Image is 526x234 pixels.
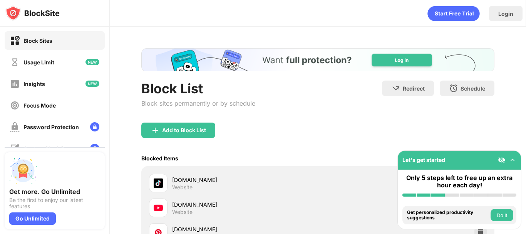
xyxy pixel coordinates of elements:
div: Block Sites [23,37,52,44]
div: Usage Limit [23,59,54,66]
img: time-usage-off.svg [10,57,20,67]
div: Be the first to enjoy our latest features [9,197,100,209]
div: Schedule [461,85,485,92]
img: omni-setup-toggle.svg [509,156,516,164]
img: lock-menu.svg [90,144,99,153]
div: Let's get started [402,157,445,163]
img: eye-not-visible.svg [498,156,506,164]
div: Get more. Go Unlimited [9,188,100,195]
div: Focus Mode [23,102,56,109]
img: new-icon.svg [85,81,99,87]
div: Block sites permanently or by schedule [141,99,255,107]
img: new-icon.svg [85,59,99,65]
div: Custom Block Page [23,145,74,152]
div: [DOMAIN_NAME] [172,176,318,184]
div: Add to Block List [162,127,206,133]
div: Redirect [403,85,425,92]
img: password-protection-off.svg [10,122,20,132]
img: insights-off.svg [10,79,20,89]
div: [DOMAIN_NAME] [172,200,318,209]
div: Login [498,10,513,17]
button: Do it [491,209,513,221]
div: Go Unlimited [9,212,56,225]
div: Insights [23,81,45,87]
div: Website [172,209,193,215]
div: Get personalized productivity suggestions [407,210,489,221]
div: Only 5 steps left to free up an extra hour each day! [402,174,516,189]
img: favicons [154,203,163,212]
img: block-on.svg [10,36,20,45]
iframe: Banner [141,48,494,71]
img: favicons [154,178,163,188]
img: focus-off.svg [10,101,20,110]
img: customize-block-page-off.svg [10,144,20,153]
div: [DOMAIN_NAME] [172,225,318,233]
div: animation [427,6,480,21]
div: Block List [141,81,255,96]
div: Password Protection [23,124,79,130]
div: Blocked Items [141,155,178,162]
div: Website [172,184,193,191]
img: logo-blocksite.svg [5,5,60,21]
img: push-unlimited.svg [9,157,37,185]
img: lock-menu.svg [90,122,99,131]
